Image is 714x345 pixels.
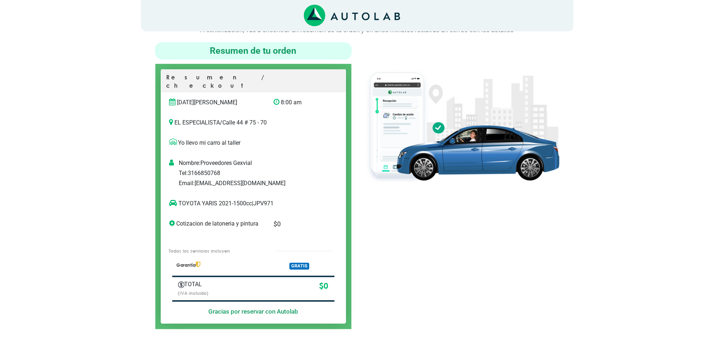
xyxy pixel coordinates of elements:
[169,139,337,147] p: Yo llevo mi carro al taller
[274,98,322,107] p: 8:00 am
[179,179,343,188] p: Email: [EMAIL_ADDRESS][DOMAIN_NAME]
[158,45,349,57] h4: Resumen de tu orden
[169,98,263,107] p: [DATE][PERSON_NAME]
[304,12,400,19] a: Link al sitio de autolab
[176,262,263,268] p: Garantía
[178,280,235,289] p: TOTAL
[172,308,334,315] h5: Gracias por reservar con Autolab
[274,219,322,229] p: $ 0
[169,199,323,208] p: TOYOTA YARIS 2021-1500cc | JPV971
[169,248,261,254] p: Todos los servicios incluyen
[245,280,328,292] p: $ 0
[179,169,343,178] p: Tel: 3166850768
[169,219,263,228] p: Cotizacion de latoneria y pintura
[289,263,309,270] span: GRATIS
[178,281,185,288] img: Autobooking-Iconos-23.png
[178,290,209,296] small: (IVA incluido)
[179,159,343,167] p: Nombre: Proveedores Gexvial
[167,73,340,92] p: Resumen / checkout
[169,118,337,127] p: EL ESPECIALISTA / Calle 44 # 75 - 70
